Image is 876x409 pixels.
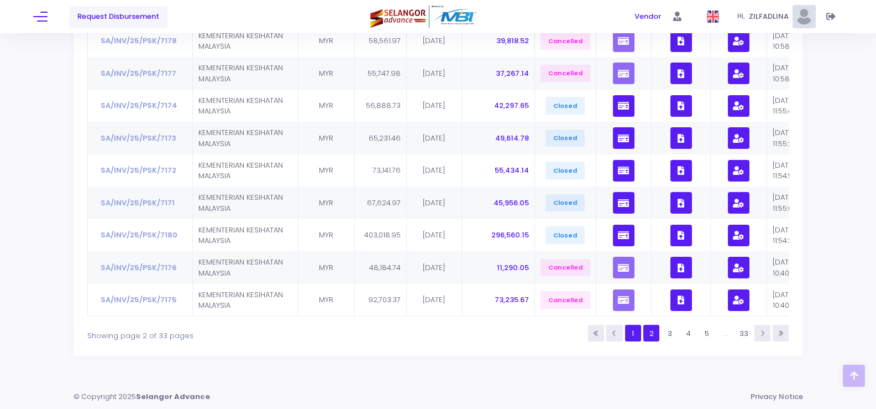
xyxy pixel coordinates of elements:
button: Click to View, Upload, Download, and Delete Documents List [670,30,692,52]
span: 48,184.74 [369,262,401,273]
button: SA/INV/25/PSK/7178 [93,30,185,51]
span: 39,818.52 [496,35,529,46]
span: 55,434.14 [495,165,529,175]
button: Click View Approval Logs [728,160,749,182]
td: MYR [298,90,355,122]
a: Request Disbursement [70,6,167,28]
span: 92,703.37 [368,294,401,305]
button: SA/INV/25/PSK/7175 [93,289,185,310]
span: ZILFADLINA [749,11,793,22]
td: [DATE] 11:55:23 [767,122,819,154]
td: [DATE] [407,187,463,219]
span: Cancelled [541,291,590,309]
a: 33 [736,325,752,341]
button: Click View Approval Logs [728,225,749,246]
td: [DATE] [407,251,463,284]
span: 55,747.98 [368,68,401,79]
td: [DATE] [407,122,463,154]
span: Closed [545,194,585,212]
button: Click View Approval Logs [728,30,749,52]
button: Click View Approval Logs [728,63,749,84]
span: 42,297.65 [494,100,529,111]
span: KEMENTERIAN KESIHATAN MALAYSIA [198,63,283,84]
span: KEMENTERIAN KESIHATAN MALAYSIA [198,289,283,311]
a: 2 [643,325,659,341]
button: Click to View, Upload, Download, and Delete Documents List [670,192,692,214]
td: [DATE] [407,219,463,252]
td: MYR [298,187,355,219]
td: MYR [298,284,355,317]
button: SA/INV/25/PSK/7172 [93,160,184,181]
button: SA/INV/25/PSK/7173 [93,128,184,149]
button: Click View Approval Logs [728,289,749,311]
span: Cancelled [541,65,590,82]
span: KEMENTERIAN KESIHATAN MALAYSIA [198,127,283,149]
span: 73,235.67 [495,294,529,305]
span: Vendor [634,11,661,22]
button: Click View Approval Logs [728,127,749,149]
span: 56,888.73 [366,100,401,111]
td: [DATE] [407,90,463,122]
span: 11,290.05 [497,262,529,273]
td: [DATE] 10:40:21 [767,251,819,284]
span: KEMENTERIAN KESIHATAN MALAYSIA [198,225,283,246]
span: 296,560.15 [491,230,529,240]
td: [DATE] [407,25,463,58]
span: 67,624.97 [367,198,401,208]
div: Showing page 2 of 33 pages [87,324,374,341]
a: 3 [662,325,678,341]
a: 4 [680,325,696,341]
span: 65,231.46 [369,133,401,143]
span: 45,956.05 [494,198,529,208]
button: Click to View, Upload, Download, and Delete Documents List [670,63,692,84]
span: 403,018.95 [364,230,401,240]
button: Click View Payments List [613,95,634,117]
td: [DATE] 11:54:50 [767,154,819,187]
td: MYR [298,251,355,284]
a: 1 [625,325,641,341]
span: KEMENTERIAN KESIHATAN MALAYSIA [198,257,283,278]
button: Click to View, Upload, Download, and Delete Documents List [670,225,692,246]
button: Click View Payments List [613,160,634,182]
button: Click View Approval Logs [728,95,749,117]
td: [DATE] 10:40:03 [767,284,819,317]
span: 37,267.14 [496,68,529,79]
td: [DATE] 10:58:53 [767,25,819,58]
span: Closed [545,130,585,147]
button: SA/INV/25/PSK/7180 [93,225,185,246]
span: KEMENTERIAN KESIHATAN MALAYSIA [198,160,283,182]
button: Click to View, Upload, Download, and Delete Documents List [670,95,692,117]
td: MYR [298,219,355,252]
span: KEMENTERIAN KESIHATAN MALAYSIA [198,30,283,52]
td: [DATE] 11:54:21 [767,219,819,252]
img: Pic [793,5,816,28]
button: Click to View, Upload, Download, and Delete Documents List [670,160,692,182]
td: [DATE] 10:58:23 [767,57,819,90]
td: [DATE] 11:55:07 [767,187,819,219]
td: [DATE] 11:55:40 [767,90,819,122]
button: Click View Approval Logs [728,257,749,278]
strong: Selangor Advance [136,391,210,402]
span: Cancelled [541,32,590,50]
img: Logo [370,6,478,28]
button: Click to View, Upload, Download, and Delete Documents List [670,127,692,149]
td: MYR [298,25,355,58]
a: Privacy Notice [751,391,803,402]
button: Click View Approval Logs [728,192,749,214]
td: [DATE] [407,284,463,317]
span: Request Disbursement [77,11,159,22]
button: Click to View, Upload, Download, and Delete Documents List [670,289,692,311]
td: MYR [298,57,355,90]
button: SA/INV/25/PSK/7176 [93,257,185,278]
div: © Copyright 2025 . [74,391,221,402]
span: Hi, [737,12,749,22]
td: MYR [298,122,355,154]
span: Closed [545,226,585,244]
span: 73,141.76 [373,165,401,175]
button: Click to View, Upload, Download, and Delete Documents List [670,257,692,278]
td: [DATE] [407,154,463,187]
button: Click View Payments List [613,192,634,214]
button: SA/INV/25/PSK/7177 [93,63,184,84]
button: SA/INV/25/PSK/7171 [93,193,182,214]
span: KEMENTERIAN KESIHATAN MALAYSIA [198,95,283,117]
